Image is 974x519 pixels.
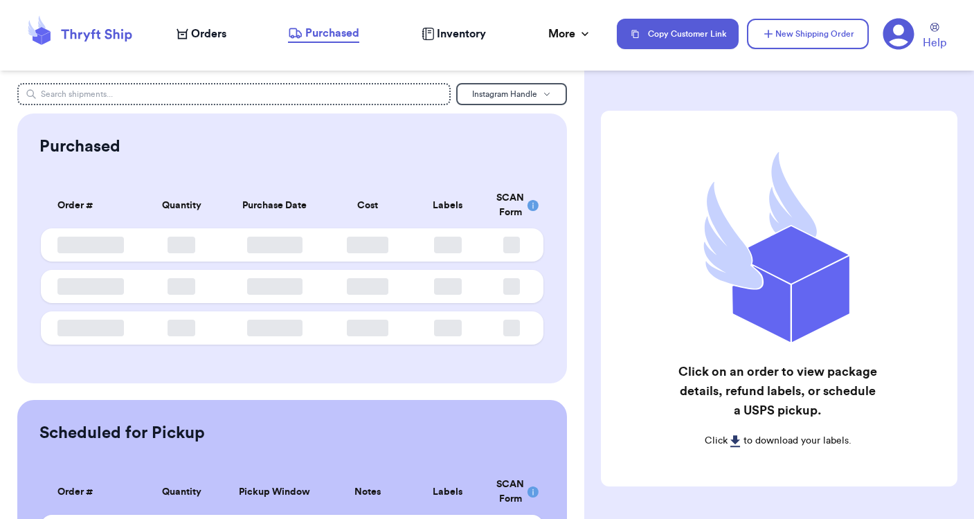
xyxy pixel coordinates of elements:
[177,26,226,42] a: Orders
[288,25,359,43] a: Purchased
[617,19,739,49] button: Copy Customer Link
[408,469,488,515] th: Labels
[923,35,946,51] span: Help
[923,23,946,51] a: Help
[327,183,408,228] th: Cost
[17,83,451,105] input: Search shipments...
[222,469,327,515] th: Pickup Window
[141,183,222,228] th: Quantity
[456,83,567,105] button: Instagram Handle
[422,26,486,42] a: Inventory
[327,469,408,515] th: Notes
[408,183,488,228] th: Labels
[678,434,877,448] p: Click to download your labels.
[496,191,527,220] div: SCAN Form
[472,90,537,98] span: Instagram Handle
[191,26,226,42] span: Orders
[39,422,205,444] h2: Scheduled for Pickup
[437,26,486,42] span: Inventory
[39,136,120,158] h2: Purchased
[305,25,359,42] span: Purchased
[41,183,141,228] th: Order #
[747,19,869,49] button: New Shipping Order
[678,362,877,420] h2: Click on an order to view package details, refund labels, or schedule a USPS pickup.
[41,469,141,515] th: Order #
[222,183,327,228] th: Purchase Date
[496,477,527,507] div: SCAN Form
[548,26,592,42] div: More
[141,469,222,515] th: Quantity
